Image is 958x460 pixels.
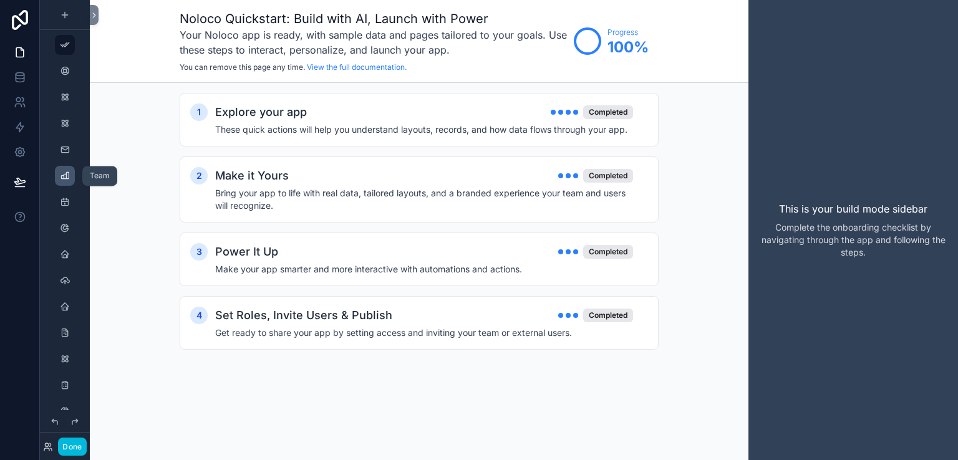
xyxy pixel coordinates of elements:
span: Team [90,171,110,180]
p: This is your build mode sidebar [779,201,927,216]
a: View the full documentation. [307,62,407,72]
span: You can remove this page any time. [180,62,305,72]
button: Done [58,438,86,456]
h3: Your Noloco app is ready, with sample data and pages tailored to your goals. Use these steps to i... [180,27,568,57]
span: 100 % [607,37,649,57]
span: Progress [607,27,649,37]
h1: Noloco Quickstart: Build with AI, Launch with Power [180,10,568,27]
p: Complete the onboarding checklist by navigating through the app and following the steps. [758,221,948,259]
